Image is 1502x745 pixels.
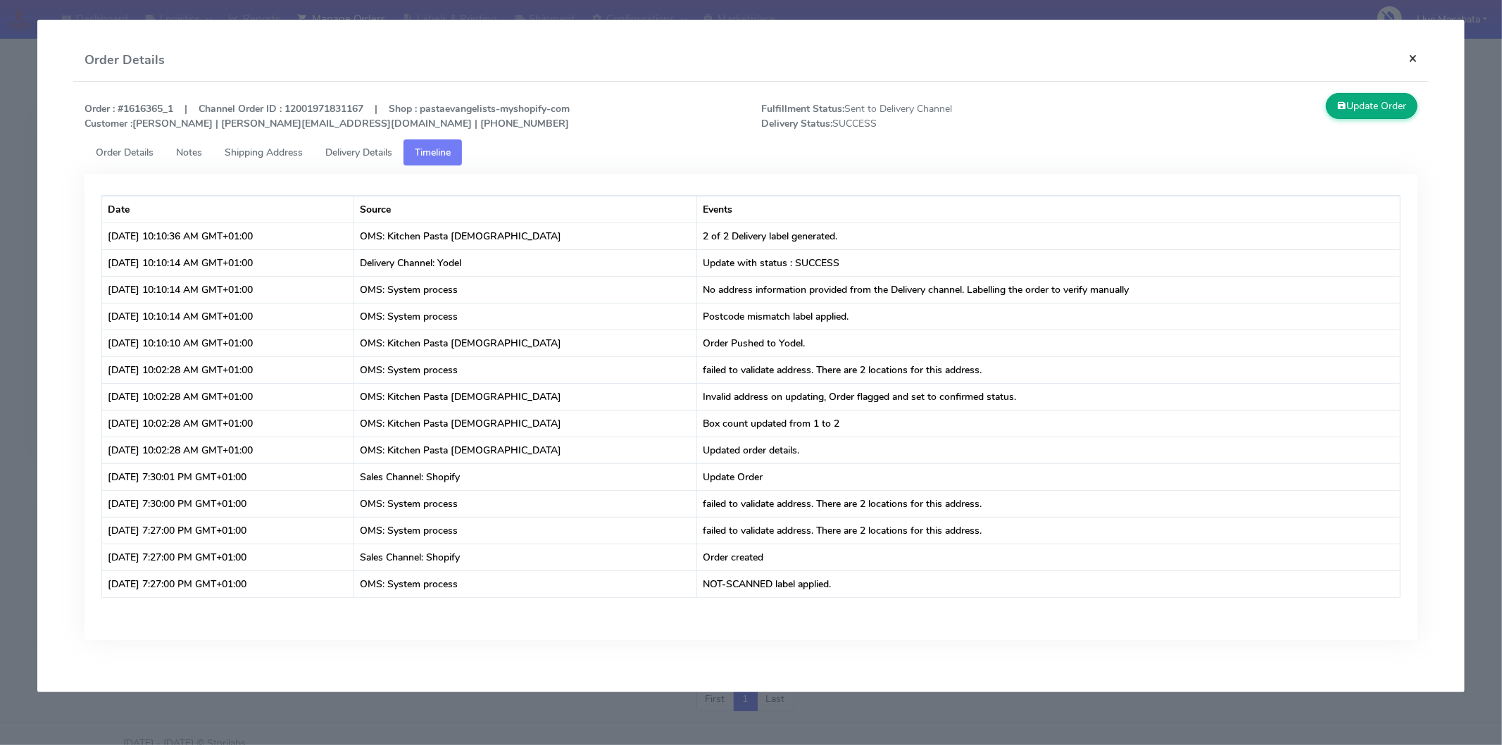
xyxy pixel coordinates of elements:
strong: Delivery Status: [761,117,832,130]
td: OMS: Kitchen Pasta [DEMOGRAPHIC_DATA] [354,330,697,356]
button: Update Order [1326,93,1417,119]
td: [DATE] 7:30:01 PM GMT+01:00 [102,463,354,490]
td: [DATE] 7:27:00 PM GMT+01:00 [102,544,354,570]
ul: Tabs [85,139,1417,165]
td: NOT-SCANNED label applied. [697,570,1400,597]
td: [DATE] 10:10:14 AM GMT+01:00 [102,249,354,276]
td: failed to validate address. There are 2 locations for this address. [697,490,1400,517]
td: failed to validate address. There are 2 locations for this address. [697,517,1400,544]
td: Invalid address on updating, Order flagged and set to confirmed status. [697,383,1400,410]
h4: Order Details [85,51,165,70]
td: [DATE] 10:10:14 AM GMT+01:00 [102,276,354,303]
td: Sales Channel: Shopify [354,463,697,490]
td: Sales Channel: Shopify [354,544,697,570]
strong: Customer : [85,117,132,130]
td: Update with status : SUCCESS [697,249,1400,276]
td: [DATE] 10:02:28 AM GMT+01:00 [102,437,354,463]
td: OMS: System process [354,517,697,544]
td: Order created [697,544,1400,570]
td: OMS: System process [354,570,697,597]
td: OMS: System process [354,356,697,383]
td: OMS: Kitchen Pasta [DEMOGRAPHIC_DATA] [354,410,697,437]
td: Postcode mismatch label applied. [697,303,1400,330]
td: [DATE] 10:02:28 AM GMT+01:00 [102,356,354,383]
td: OMS: System process [354,303,697,330]
span: Timeline [415,146,451,159]
span: Delivery Details [325,146,392,159]
td: OMS: Kitchen Pasta [DEMOGRAPHIC_DATA] [354,223,697,249]
td: [DATE] 10:10:10 AM GMT+01:00 [102,330,354,356]
td: failed to validate address. There are 2 locations for this address. [697,356,1400,383]
td: OMS: System process [354,490,697,517]
td: [DATE] 7:27:00 PM GMT+01:00 [102,570,354,597]
td: OMS: System process [354,276,697,303]
strong: Fulfillment Status: [761,102,844,115]
td: No address information provided from the Delivery channel. Labelling the order to verify manually [697,276,1400,303]
td: OMS: Kitchen Pasta [DEMOGRAPHIC_DATA] [354,437,697,463]
td: Update Order [697,463,1400,490]
button: Close [1397,39,1429,77]
td: [DATE] 7:27:00 PM GMT+01:00 [102,517,354,544]
span: Order Details [96,146,154,159]
td: [DATE] 10:02:28 AM GMT+01:00 [102,383,354,410]
strong: Order : #1616365_1 | Channel Order ID : 12001971831167 | Shop : pastaevangelists-myshopify-com [P... [85,102,570,130]
td: [DATE] 10:10:36 AM GMT+01:00 [102,223,354,249]
td: [DATE] 10:10:14 AM GMT+01:00 [102,303,354,330]
th: Events [697,196,1400,223]
span: Shipping Address [225,146,303,159]
td: Box count updated from 1 to 2 [697,410,1400,437]
td: Delivery Channel: Yodel [354,249,697,276]
td: OMS: Kitchen Pasta [DEMOGRAPHIC_DATA] [354,383,697,410]
td: Order Pushed to Yodel. [697,330,1400,356]
td: [DATE] 10:02:28 AM GMT+01:00 [102,410,354,437]
td: Updated order details. [697,437,1400,463]
td: [DATE] 7:30:00 PM GMT+01:00 [102,490,354,517]
span: Notes [176,146,202,159]
span: Sent to Delivery Channel SUCCESS [751,101,1089,131]
td: 2 of 2 Delivery label generated. [697,223,1400,249]
th: Date [102,196,354,223]
th: Source [354,196,697,223]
